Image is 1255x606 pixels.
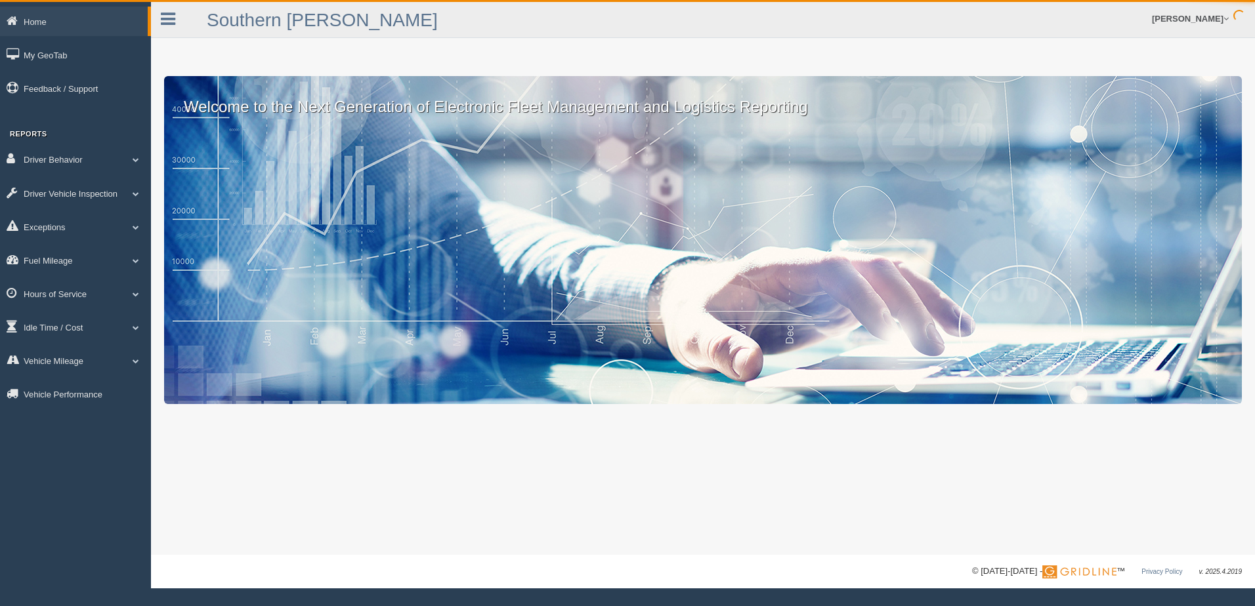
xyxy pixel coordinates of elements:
p: Welcome to the Next Generation of Electronic Fleet Management and Logistics Reporting [164,76,1242,118]
img: Gridline [1042,565,1117,578]
a: Privacy Policy [1141,568,1182,575]
span: v. 2025.4.2019 [1199,568,1242,575]
a: Southern [PERSON_NAME] [207,10,438,30]
div: © [DATE]-[DATE] - ™ [972,565,1242,578]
